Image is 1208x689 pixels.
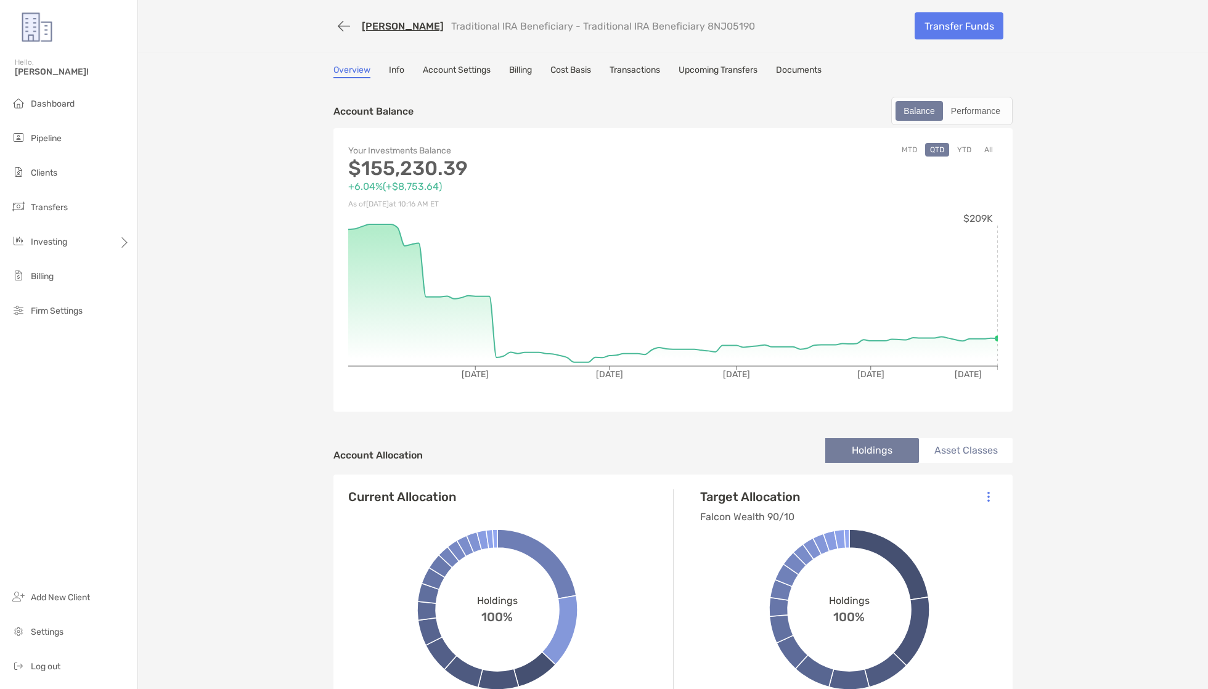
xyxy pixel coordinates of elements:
span: Holdings [477,595,518,606]
img: Zoe Logo [15,5,59,49]
img: investing icon [11,234,26,248]
button: MTD [897,143,922,157]
a: Documents [776,65,822,78]
span: Billing [31,271,54,282]
a: Billing [509,65,532,78]
tspan: $209K [963,213,993,224]
img: add_new_client icon [11,589,26,604]
tspan: [DATE] [596,369,623,380]
p: Traditional IRA Beneficiary - Traditional IRA Beneficiary 8NJ05190 [451,20,755,32]
a: Overview [333,65,370,78]
p: Account Balance [333,104,414,119]
h4: Account Allocation [333,449,423,461]
a: Info [389,65,404,78]
span: 100% [481,606,513,624]
img: billing icon [11,268,26,283]
img: settings icon [11,624,26,638]
span: Add New Client [31,592,90,603]
button: All [979,143,998,157]
span: Holdings [829,595,870,606]
div: Performance [944,102,1007,120]
img: transfers icon [11,199,26,214]
span: Investing [31,237,67,247]
button: YTD [952,143,976,157]
span: [PERSON_NAME]! [15,67,130,77]
a: Transactions [610,65,660,78]
span: Log out [31,661,60,672]
h4: Target Allocation [700,489,800,504]
img: clients icon [11,165,26,179]
span: 100% [833,606,865,624]
tspan: [DATE] [955,369,982,380]
span: Settings [31,627,63,637]
span: Clients [31,168,57,178]
a: Account Settings [423,65,491,78]
a: Transfer Funds [915,12,1003,39]
li: Asset Classes [919,438,1013,463]
img: pipeline icon [11,130,26,145]
span: Pipeline [31,133,62,144]
p: +6.04% ( +$8,753.64 ) [348,179,673,194]
tspan: [DATE] [462,369,489,380]
a: [PERSON_NAME] [362,20,444,32]
span: Dashboard [31,99,75,109]
p: Falcon Wealth 90/10 [700,509,800,524]
h4: Current Allocation [348,489,456,504]
button: QTD [925,143,949,157]
img: dashboard icon [11,96,26,110]
a: Cost Basis [550,65,591,78]
div: segmented control [891,97,1013,125]
li: Holdings [825,438,919,463]
span: Transfers [31,202,68,213]
span: Firm Settings [31,306,83,316]
p: Your Investments Balance [348,143,673,158]
p: As of [DATE] at 10:16 AM ET [348,197,673,212]
tspan: [DATE] [723,369,750,380]
img: Icon List Menu [987,491,990,502]
img: logout icon [11,658,26,673]
a: Upcoming Transfers [679,65,757,78]
div: Balance [897,102,942,120]
p: $155,230.39 [348,161,673,176]
tspan: [DATE] [857,369,884,380]
img: firm-settings icon [11,303,26,317]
